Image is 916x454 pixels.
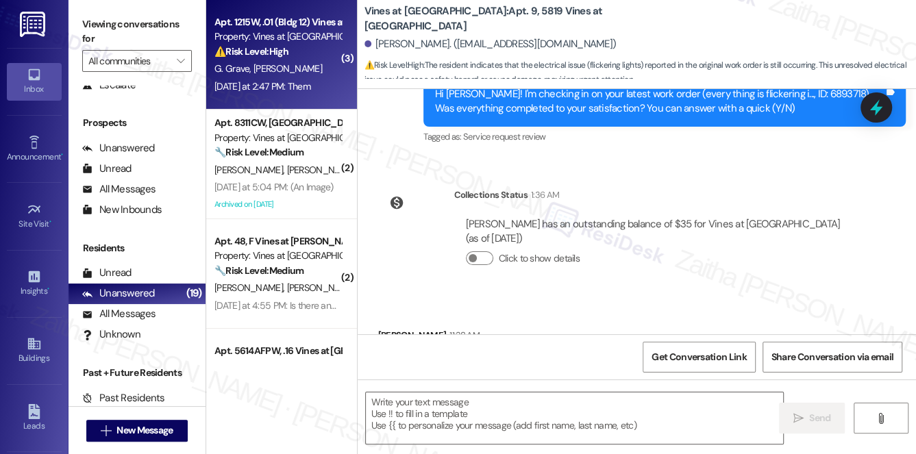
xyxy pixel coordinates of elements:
button: New Message [86,420,188,442]
div: All Messages [82,307,156,321]
label: Click to show details [499,251,580,266]
span: : The resident indicates that the electrical issue (flickering lights) reported in the original w... [364,58,916,88]
span: Send [809,411,830,425]
span: G. Grave [214,62,253,75]
div: (19) [183,283,206,304]
span: • [61,150,63,160]
span: • [47,284,49,294]
div: [PERSON_NAME] [378,328,523,347]
div: [DATE] at 4:55 PM: Is there any time you'd be available for me to come pick those up [214,299,547,312]
a: Buildings [7,332,62,369]
span: [PERSON_NAME] [286,164,355,176]
span: Service request review [463,131,546,142]
div: 11:28 AM [446,328,480,342]
button: Share Conversation via email [763,342,902,373]
div: [DATE] at 5:04 PM: (An Image) [214,181,334,193]
i:  [793,413,804,424]
div: Unread [82,162,132,176]
a: Site Visit • [7,198,62,235]
a: Inbox [7,63,62,100]
div: All Messages [82,182,156,197]
div: Escalate [82,78,136,92]
span: [PERSON_NAME] [214,281,287,294]
div: Archived on [DATE] [213,196,343,213]
strong: ⚠️ Risk Level: High [364,60,423,71]
div: Property: Vines at [GEOGRAPHIC_DATA] [214,249,341,263]
span: New Message [116,423,173,438]
div: Property: Vines at [GEOGRAPHIC_DATA] [214,29,341,44]
div: Unknown [82,327,140,342]
span: Get Conversation Link [652,350,746,364]
strong: 🔧 Risk Level: Medium [214,146,304,158]
div: New Inbounds [82,203,162,217]
div: Tagged as: [423,127,906,147]
div: [DATE] at 2:47 PM: Them [214,80,310,92]
span: [PERSON_NAME] [214,164,287,176]
div: Past + Future Residents [69,366,206,380]
i:  [177,55,184,66]
img: ResiDesk Logo [20,12,48,37]
span: Share Conversation via email [771,350,893,364]
div: Unread [82,266,132,280]
label: Viewing conversations for [82,14,192,50]
div: Residents [69,241,206,255]
div: [PERSON_NAME] has an outstanding balance of $35 for Vines at [GEOGRAPHIC_DATA] (as of [DATE]) [466,217,849,247]
div: Unanswered [82,141,155,155]
div: Past Residents [82,391,165,405]
a: Leads [7,400,62,437]
span: • [49,217,51,227]
div: Property: Vines at [GEOGRAPHIC_DATA] [214,131,341,145]
span: [PERSON_NAME] [286,281,355,294]
strong: ⚠️ Risk Level: High [214,45,288,58]
div: Unanswered [82,286,155,301]
button: Get Conversation Link [643,342,755,373]
div: Apt. 5614AFPW, .16 Vines at [GEOGRAPHIC_DATA] [214,344,341,358]
input: All communities [88,50,170,72]
div: 1:36 AM [528,188,559,202]
div: Prospects [69,116,206,130]
span: [PERSON_NAME] [253,62,322,75]
i:  [101,425,111,436]
strong: 🔧 Risk Level: Medium [214,264,304,277]
div: Hi [PERSON_NAME]! I'm checking in on your latest work order (every thing is flickering i..., ID: ... [435,87,884,116]
div: Apt. 48, F Vines at [PERSON_NAME] [214,234,341,249]
div: Collections Status [454,188,528,202]
div: [PERSON_NAME]. ([EMAIL_ADDRESS][DOMAIN_NAME]) [364,37,617,51]
b: Vines at [GEOGRAPHIC_DATA]: Apt. 9, 5819 Vines at [GEOGRAPHIC_DATA] [364,4,639,34]
a: Insights • [7,265,62,302]
i:  [876,413,886,424]
div: Apt. 8311CW, [GEOGRAPHIC_DATA] at [GEOGRAPHIC_DATA] [214,116,341,130]
div: Apt. 1215W, .01 (Bldg 12) Vines at [GEOGRAPHIC_DATA] [214,15,341,29]
button: Send [779,403,845,433]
